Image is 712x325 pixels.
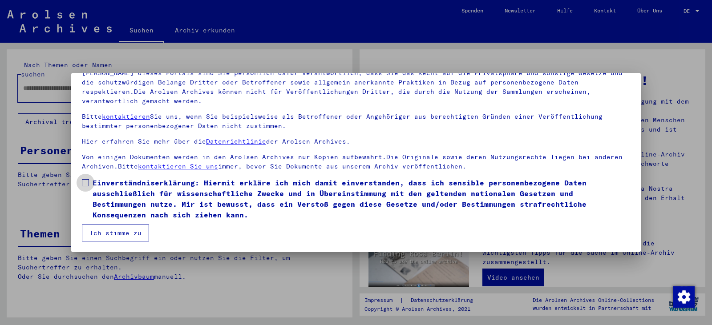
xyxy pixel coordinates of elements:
[82,152,630,171] p: Von einigen Dokumenten werden in den Arolsen Archives nur Kopien aufbewahrt.Die Originale sowie d...
[82,59,630,106] p: Bitte beachten Sie, dass dieses Portal über NS - Verfolgte sensible Daten zu identifizierten oder...
[82,225,149,241] button: Ich stimme zu
[206,137,266,145] a: Datenrichtlinie
[82,112,630,131] p: Bitte Sie uns, wenn Sie beispielsweise als Betroffener oder Angehöriger aus berechtigten Gründen ...
[82,137,630,146] p: Hier erfahren Sie mehr über die der Arolsen Archives.
[102,112,150,120] a: kontaktieren
[138,162,218,170] a: kontaktieren Sie uns
[673,286,695,308] img: Zustimmung ändern
[93,177,630,220] span: Einverständniserklärung: Hiermit erkläre ich mich damit einverstanden, dass ich sensible personen...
